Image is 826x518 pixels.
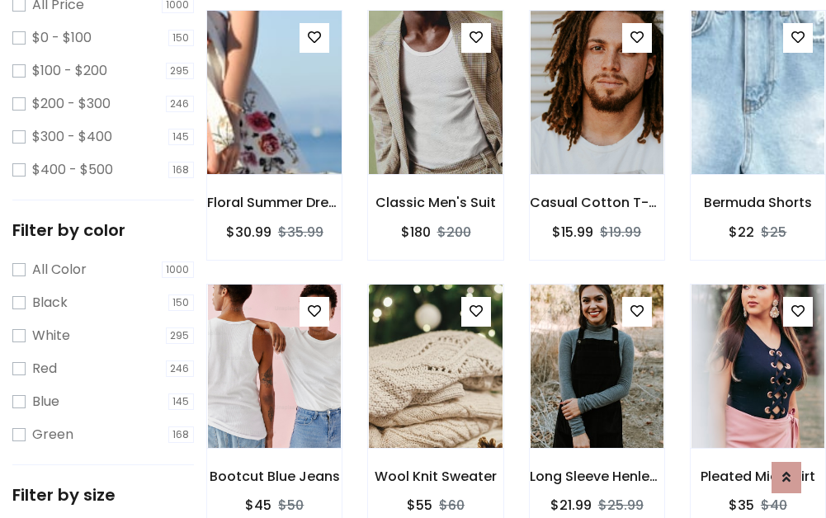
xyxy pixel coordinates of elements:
span: 246 [166,360,195,377]
span: 168 [168,162,195,178]
label: $100 - $200 [32,61,107,81]
del: $25.99 [598,496,644,515]
del: $200 [437,223,471,242]
h6: Wool Knit Sweater [368,469,503,484]
span: 145 [168,129,195,145]
label: $200 - $300 [32,94,111,114]
del: $19.99 [600,223,641,242]
h6: Long Sleeve Henley T-Shirt [530,469,664,484]
span: 145 [168,393,195,410]
h6: $30.99 [226,224,271,240]
h5: Filter by size [12,485,194,505]
h6: Casual Cotton T-Shirt [530,195,664,210]
span: 295 [166,63,195,79]
label: $0 - $100 [32,28,92,48]
h6: Bootcut Blue Jeans [207,469,342,484]
label: White [32,326,70,346]
label: Blue [32,392,59,412]
h6: Classic Men's Suit [368,195,503,210]
label: Black [32,293,68,313]
h6: Bermuda Shorts [691,195,825,210]
label: $300 - $400 [32,127,112,147]
h6: $45 [245,497,271,513]
h5: Filter by color [12,220,194,240]
label: All Color [32,260,87,280]
label: Red [32,359,57,379]
span: 1000 [162,261,195,278]
h6: $22 [729,224,754,240]
del: $50 [278,496,304,515]
del: $40 [761,496,787,515]
label: Green [32,425,73,445]
span: 246 [166,96,195,112]
h6: $15.99 [552,224,593,240]
h6: $35 [729,497,754,513]
h6: $55 [407,497,432,513]
h6: Floral Summer Dress [207,195,342,210]
h6: Pleated Midi Skirt [691,469,825,484]
del: $25 [761,223,786,242]
label: $400 - $500 [32,160,113,180]
span: 295 [166,327,195,344]
span: 150 [168,30,195,46]
h6: $21.99 [550,497,592,513]
span: 168 [168,426,195,443]
h6: $180 [401,224,431,240]
del: $35.99 [278,223,323,242]
del: $60 [439,496,465,515]
span: 150 [168,294,195,311]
